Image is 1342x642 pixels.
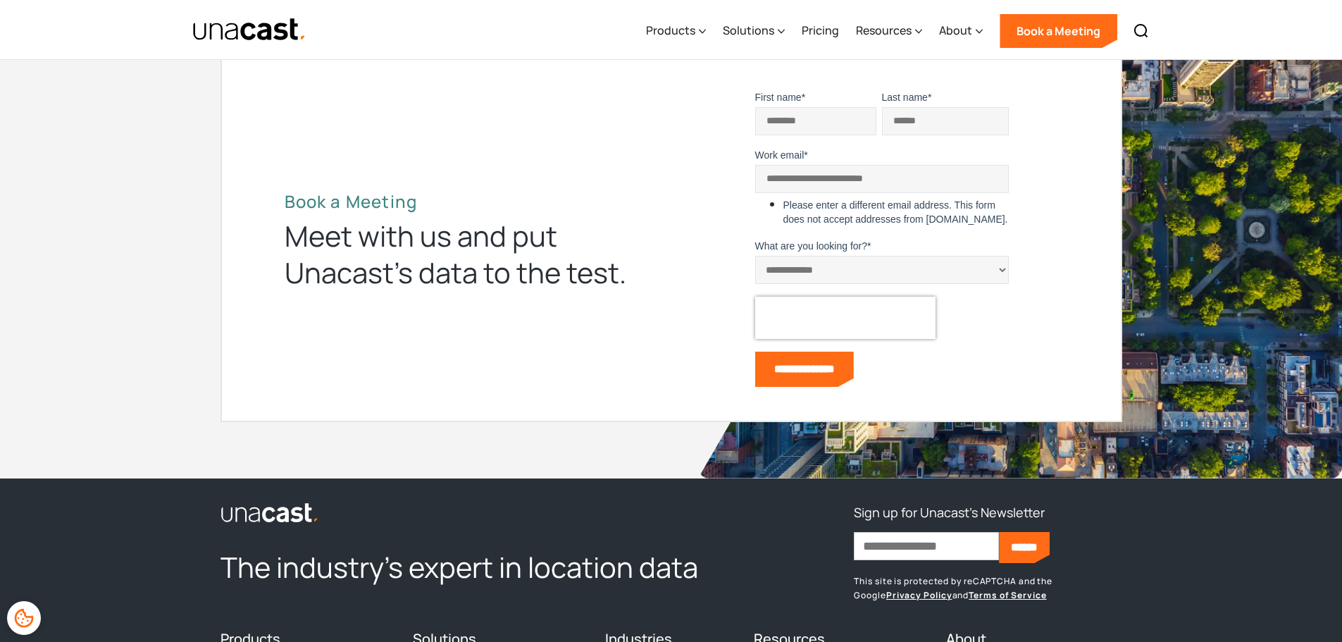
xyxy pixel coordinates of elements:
a: Pricing [802,2,839,60]
span: Work email [755,149,804,161]
div: Products [646,2,706,60]
div: Solutions [723,2,785,60]
span: Last name [882,92,928,103]
label: Please enter a different email address. This form does not accept addresses from [DOMAIN_NAME]. [783,198,1009,226]
p: This site is protected by reCAPTCHA and the Google and [854,574,1122,603]
div: About [939,2,983,60]
a: home [192,18,307,42]
div: Resources [856,2,922,60]
div: Cookie Preferences [7,601,41,635]
a: Terms of Service [969,589,1046,601]
h2: Book a Meeting [285,191,651,212]
div: Products [646,22,695,39]
iframe: reCAPTCHA [755,297,936,339]
div: Solutions [723,22,774,39]
img: Unacast logo [220,502,319,524]
a: link to the homepage [220,501,737,524]
div: Meet with us and put Unacast’s data to the test. [285,218,651,291]
span: What are you looking for? [755,240,868,252]
img: Search icon [1133,23,1150,39]
img: Unacast text logo [192,18,307,42]
h2: The industry’s expert in location data [220,549,737,586]
div: About [939,22,972,39]
a: Privacy Policy [886,589,952,601]
span: First name [755,92,802,103]
a: Book a Meeting [1000,14,1117,48]
h3: Sign up for Unacast's Newsletter [854,501,1045,524]
div: Resources [856,22,912,39]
